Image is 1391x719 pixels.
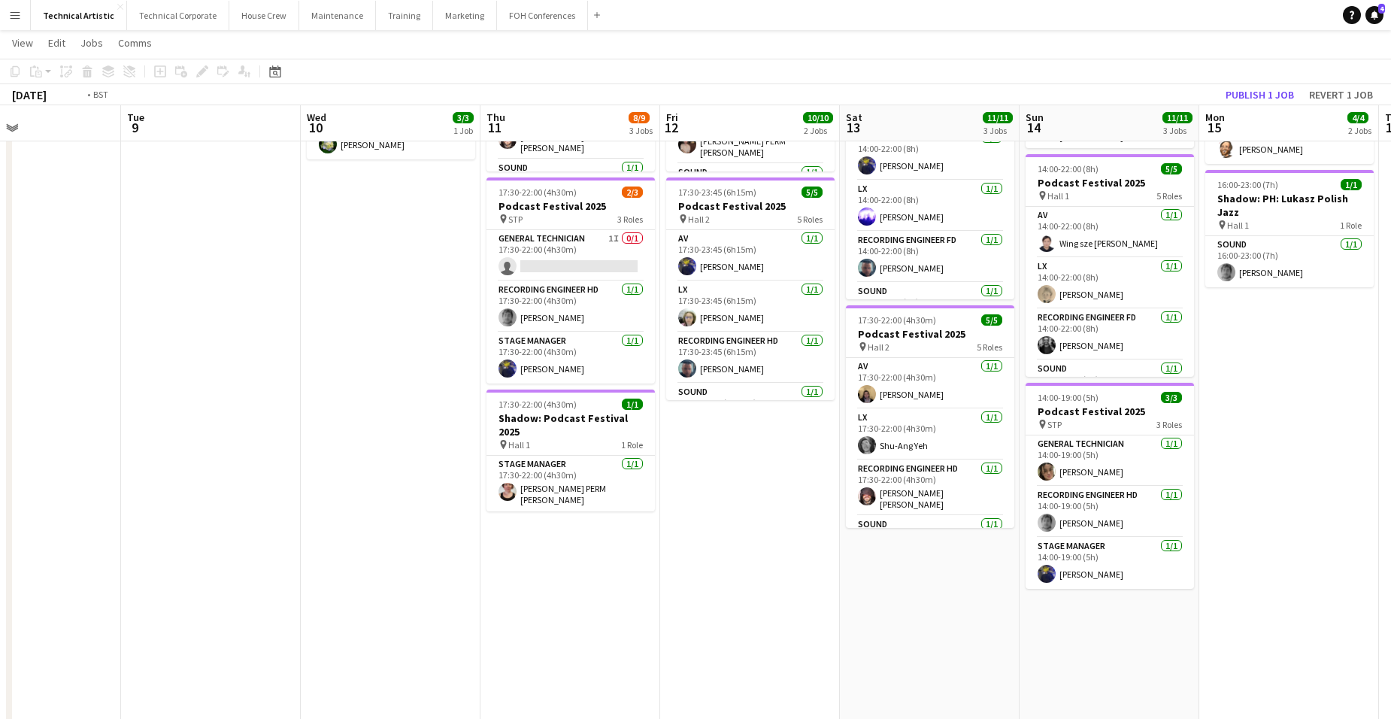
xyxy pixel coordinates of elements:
span: Hall 1 [1047,190,1069,202]
app-card-role: General Technician1I0/117:30-22:00 (4h30m) [486,230,655,281]
button: Technical Artistic [31,1,127,30]
app-card-role: Stage Manager1/114:00-19:00 (5h)[PERSON_NAME] [1026,538,1194,589]
span: Jobs [80,36,103,50]
app-card-role: Stage Manager1/117:30-22:00 (4h30m)[PERSON_NAME] [486,332,655,384]
app-job-card: 17:30-22:00 (4h30m)2/3Podcast Festival 2025 STP3 RolesGeneral Technician1I0/117:30-22:00 (4h30m) ... [486,177,655,384]
span: 1/1 [1341,179,1362,190]
span: Comms [118,36,152,50]
app-card-role: LX1/117:30-22:00 (4h30m)Shu-Ang Yeh [846,409,1014,460]
app-card-role: AV1/114:00-22:00 (8h)[PERSON_NAME] [846,129,1014,181]
div: 1 Job [453,125,473,136]
span: STP [508,214,523,225]
span: 5/5 [1161,163,1182,174]
div: 2 Jobs [1348,125,1371,136]
span: View [12,36,33,50]
span: Edit [48,36,65,50]
span: 14:00-22:00 (8h) [1038,163,1099,174]
span: Hall 2 [688,214,710,225]
span: 3/3 [1161,392,1182,403]
app-card-role: Sound1/1 [486,159,655,211]
a: Jobs [74,33,109,53]
span: 3/3 [453,112,474,123]
span: 3 Roles [617,214,643,225]
span: 13 [844,119,862,136]
a: 4 [1365,6,1383,24]
a: Comms [112,33,158,53]
span: 10/10 [803,112,833,123]
a: View [6,33,39,53]
app-card-role: Recording Engineer HD1/117:30-22:00 (4h30m)[PERSON_NAME] [PERSON_NAME] [846,460,1014,516]
app-card-role: Recording Engineer HD1/117:30-23:45 (6h15m)[PERSON_NAME] [666,332,835,384]
app-card-role: LX1/117:30-23:45 (6h15m)[PERSON_NAME] [666,281,835,332]
span: 1 Role [621,439,643,451]
button: Publish 1 job [1220,85,1300,105]
button: Revert 1 job [1303,85,1379,105]
app-card-role: Sound1/1 [846,516,1014,567]
span: Thu [486,111,505,124]
h3: Podcast Festival 2025 [1026,176,1194,190]
app-job-card: 14:00-19:00 (5h)3/3Podcast Festival 2025 STP3 RolesGeneral Technician1/114:00-19:00 (5h)[PERSON_N... [1026,383,1194,589]
h3: Podcast Festival 2025 [846,327,1014,341]
span: 11/11 [1162,112,1193,123]
span: Mon [1205,111,1225,124]
app-job-card: 14:00-22:00 (8h)5/5Podcast Festival 2025 Hall 15 RolesAV1/114:00-22:00 (8h)[PERSON_NAME]LX1/114:0... [846,77,1014,299]
span: 1/1 [622,399,643,410]
span: 8/9 [629,112,650,123]
span: 15 [1203,119,1225,136]
span: Sat [846,111,862,124]
app-card-role: Recording Engineer FD1/114:00-22:00 (8h)[PERSON_NAME] [846,232,1014,283]
app-job-card: 16:00-23:00 (7h)1/1Shadow: PH: Lukasz Polish Jazz Hall 11 RoleSound1/116:00-23:00 (7h)[PERSON_NAME] [1205,170,1374,287]
span: 11 [484,119,505,136]
span: 3 Roles [1156,419,1182,430]
app-card-role: Recording Engineer HD1/117:30-22:00 (4h30m)[PERSON_NAME] [486,281,655,332]
span: 1 Role [1340,220,1362,231]
span: Hall 1 [508,439,530,451]
app-job-card: 17:30-23:45 (6h15m)5/5Podcast Festival 2025 Hall 25 RolesAV1/117:30-23:45 (6h15m)[PERSON_NAME]LX1... [666,177,835,400]
app-card-role: Recording Engineer FD1/114:00-22:00 (8h)[PERSON_NAME] [1026,309,1194,360]
span: Fri [666,111,678,124]
div: 2 Jobs [804,125,832,136]
div: 3 Jobs [629,125,653,136]
div: [DATE] [12,87,47,102]
app-card-role: Sound1/117:30-23:45 (6h15m) [666,384,835,435]
app-job-card: 17:30-22:00 (4h30m)5/5Podcast Festival 2025 Hall 25 RolesAV1/117:30-22:00 (4h30m)[PERSON_NAME]LX1... [846,305,1014,528]
span: 5 Roles [1156,190,1182,202]
span: Hall 1 [1227,220,1249,231]
app-card-role: Sound1/114:00-22:00 (8h) [1026,360,1194,411]
span: 5 Roles [977,341,1002,353]
div: 3 Jobs [983,125,1012,136]
app-card-role: Sound1/114:00-22:00 (8h) [846,283,1014,334]
app-job-card: 14:00-22:00 (8h)5/5Podcast Festival 2025 Hall 15 RolesAV1/114:00-22:00 (8h)Wing sze [PERSON_NAME]... [1026,154,1194,377]
app-card-role: AV1/117:30-22:00 (4h30m)[PERSON_NAME] [846,358,1014,409]
h3: Podcast Festival 2025 [486,199,655,213]
button: Maintenance [299,1,376,30]
app-card-role: AV1/117:30-23:45 (6h15m)[PERSON_NAME] [666,230,835,281]
span: Sun [1026,111,1044,124]
app-card-role: Recording Engineer HD1/114:00-19:00 (5h)[PERSON_NAME] [1026,487,1194,538]
button: Technical Corporate [127,1,229,30]
div: BST [93,89,108,100]
span: 17:30-22:00 (4h30m) [499,187,577,198]
span: 12 [664,119,678,136]
h3: Podcast Festival 2025 [666,199,835,213]
span: 9 [125,119,144,136]
span: 11/11 [983,112,1013,123]
span: 17:30-22:00 (4h30m) [499,399,577,410]
button: Marketing [433,1,497,30]
span: Wed [307,111,326,124]
span: 4/4 [1347,112,1368,123]
span: 4 [1378,4,1385,14]
app-job-card: 17:30-22:00 (4h30m)1/1Shadow: Podcast Festival 2025 Hall 11 RoleStage Manager1/117:30-22:00 (4h30... [486,390,655,511]
button: House Crew [229,1,299,30]
span: 5/5 [981,314,1002,326]
app-card-role: Sound1/116:00-23:00 (7h)[PERSON_NAME] [1205,236,1374,287]
span: 17:30-23:45 (6h15m) [678,187,756,198]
